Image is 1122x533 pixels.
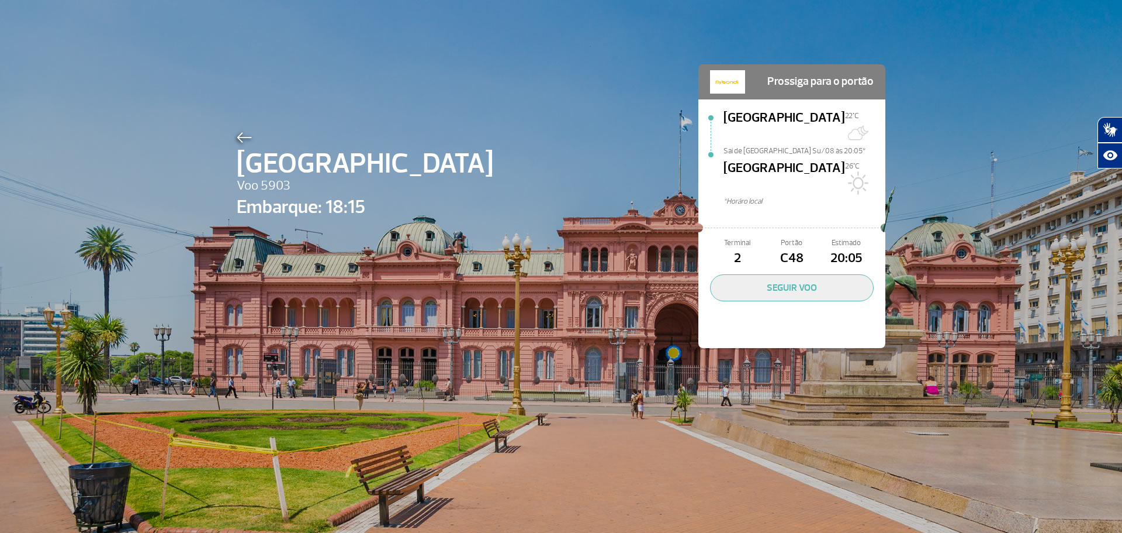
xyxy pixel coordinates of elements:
[723,159,845,196] span: [GEOGRAPHIC_DATA]
[845,111,859,121] span: 22°C
[767,70,874,94] span: Prossiga para o portão
[237,176,493,196] span: Voo 5903
[1097,117,1122,143] button: Abrir tradutor de língua de sinais.
[764,249,819,269] span: C48
[237,193,493,221] span: Embarque: 18:15
[710,238,764,249] span: Terminal
[237,143,493,185] span: [GEOGRAPHIC_DATA]
[764,238,819,249] span: Portão
[845,171,868,195] img: Sol
[819,238,874,249] span: Estimado
[845,121,868,145] img: Muitas nuvens
[723,196,885,207] span: *Horáro local
[723,146,885,154] span: Sai de [GEOGRAPHIC_DATA] Su/08 às 20:05*
[845,161,860,171] span: 26°C
[723,108,845,146] span: [GEOGRAPHIC_DATA]
[710,249,764,269] span: 2
[1097,143,1122,169] button: Abrir recursos assistivos.
[710,274,874,301] button: SEGUIR VOO
[1097,117,1122,169] div: Plugin de acessibilidade da Hand Talk.
[819,249,874,269] span: 20:05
